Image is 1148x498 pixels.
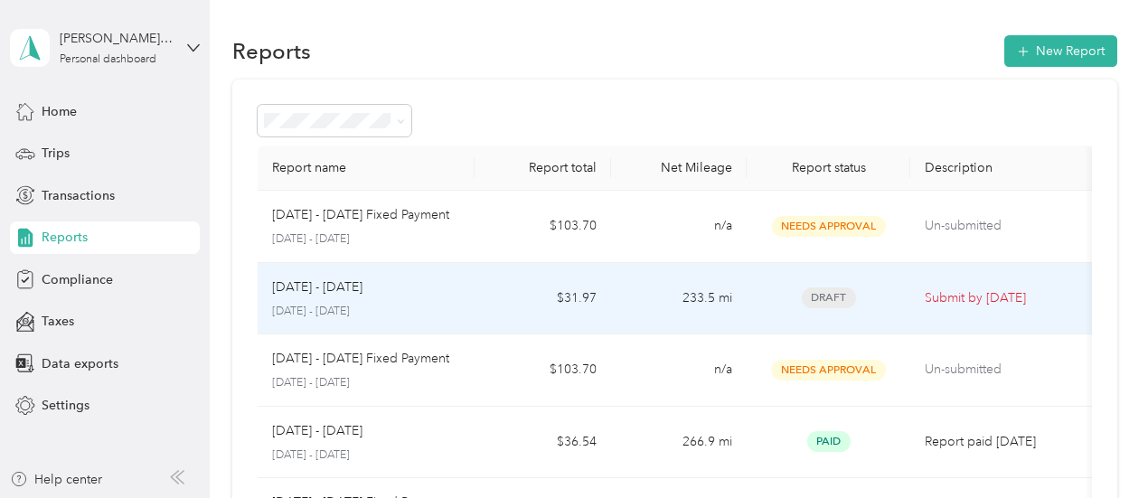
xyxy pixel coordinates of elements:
p: [DATE] - [DATE] [272,304,461,320]
button: Help center [10,470,102,489]
span: Data exports [42,354,118,373]
p: [DATE] - [DATE] [272,277,362,297]
h1: Reports [232,42,311,61]
span: Settings [42,396,89,415]
span: Compliance [42,270,113,289]
td: $103.70 [475,191,610,263]
span: Paid [807,431,851,452]
p: [DATE] - [DATE] [272,231,461,248]
span: Transactions [42,186,115,205]
td: n/a [611,191,747,263]
td: 233.5 mi [611,263,747,335]
td: n/a [611,334,747,407]
p: Report paid [DATE] [925,432,1077,452]
iframe: Everlance-gr Chat Button Frame [1047,397,1148,498]
th: Description [910,146,1092,191]
div: Personal dashboard [60,54,156,65]
p: [DATE] - [DATE] [272,375,461,391]
p: Un-submitted [925,360,1077,380]
span: Home [42,102,77,121]
div: [PERSON_NAME] St [PERSON_NAME] [60,29,173,48]
th: Report name [258,146,475,191]
td: $36.54 [475,407,610,479]
span: Reports [42,228,88,247]
p: Un-submitted [925,216,1077,236]
span: Needs Approval [772,216,886,237]
th: Report total [475,146,610,191]
th: Net Mileage [611,146,747,191]
p: [DATE] - [DATE] [272,421,362,441]
td: 266.9 mi [611,407,747,479]
p: [DATE] - [DATE] Fixed Payment [272,349,449,369]
p: [DATE] - [DATE] [272,447,461,464]
div: Report status [761,160,896,175]
td: $103.70 [475,334,610,407]
p: Submit by [DATE] [925,288,1077,308]
span: Trips [42,144,70,163]
button: New Report [1004,35,1117,67]
span: Needs Approval [772,360,886,381]
p: [DATE] - [DATE] Fixed Payment [272,205,449,225]
span: Draft [802,287,856,308]
td: $31.97 [475,263,610,335]
span: Taxes [42,312,74,331]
